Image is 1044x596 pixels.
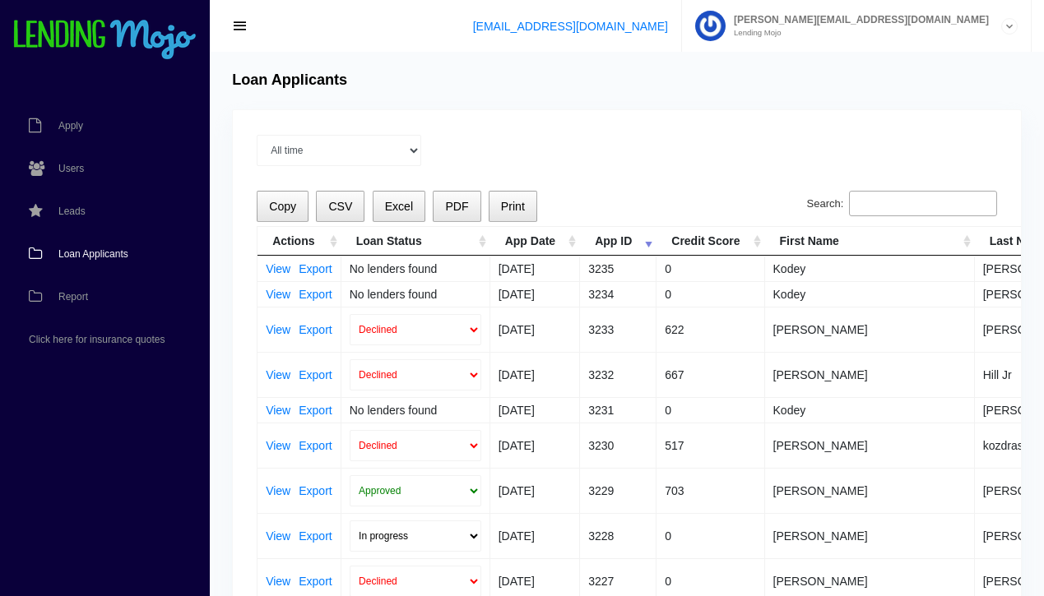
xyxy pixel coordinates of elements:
a: Export [299,263,332,275]
td: 0 [657,513,764,558]
img: Profile image [695,11,726,41]
a: View [266,263,290,275]
span: Copy [269,200,296,213]
h4: Loan Applicants [232,72,347,90]
td: [DATE] [490,423,580,468]
span: CSV [328,200,352,213]
td: [PERSON_NAME] [765,468,975,513]
td: 3229 [580,468,657,513]
a: View [266,440,290,451]
button: Excel [373,191,426,223]
button: Print [489,191,537,223]
button: CSV [316,191,364,223]
img: logo-small.png [12,20,197,61]
th: App Date: activate to sort column ascending [490,227,580,256]
td: 0 [657,281,764,307]
a: View [266,289,290,300]
th: App ID: activate to sort column ascending [580,227,657,256]
a: [EMAIL_ADDRESS][DOMAIN_NAME] [473,20,668,33]
span: Loan Applicants [58,249,128,259]
td: 3233 [580,307,657,352]
td: 0 [657,397,764,423]
td: 3232 [580,352,657,397]
small: Lending Mojo [726,29,989,37]
a: Export [299,530,332,542]
td: 3230 [580,423,657,468]
td: 517 [657,423,764,468]
a: View [266,404,290,416]
a: Export [299,324,332,335]
th: Loan Status: activate to sort column ascending [341,227,490,256]
td: [DATE] [490,468,580,513]
a: Export [299,404,332,416]
span: Excel [385,200,413,213]
span: [PERSON_NAME][EMAIL_ADDRESS][DOMAIN_NAME] [726,15,989,25]
span: Apply [58,121,83,131]
a: Export [299,369,332,381]
button: PDF [433,191,480,223]
a: Export [299,440,332,451]
td: [DATE] [490,397,580,423]
td: Kodey [765,256,975,281]
td: Kodey [765,397,975,423]
td: [DATE] [490,513,580,558]
a: View [266,575,290,587]
span: Print [501,200,525,213]
td: [DATE] [490,256,580,281]
td: 667 [657,352,764,397]
td: 3234 [580,281,657,307]
button: Copy [257,191,309,223]
span: Click here for insurance quotes [29,335,165,344]
td: [PERSON_NAME] [765,307,975,352]
td: No lenders found [341,281,490,307]
a: Export [299,289,332,300]
span: Leads [58,206,86,216]
td: 3228 [580,513,657,558]
label: Search: [807,191,997,217]
th: Credit Score: activate to sort column ascending [657,227,764,256]
a: View [266,369,290,381]
td: [DATE] [490,352,580,397]
span: Users [58,164,84,173]
td: 3235 [580,256,657,281]
span: Report [58,292,88,302]
th: First Name: activate to sort column ascending [765,227,975,256]
a: Export [299,575,332,587]
td: [PERSON_NAME] [765,423,975,468]
span: PDF [445,200,468,213]
td: [PERSON_NAME] [765,513,975,558]
td: No lenders found [341,397,490,423]
a: View [266,530,290,542]
td: [PERSON_NAME] [765,352,975,397]
a: View [266,485,290,497]
td: 703 [657,468,764,513]
td: No lenders found [341,256,490,281]
th: Actions: activate to sort column ascending [258,227,341,256]
a: Export [299,485,332,497]
a: View [266,324,290,335]
td: Kodey [765,281,975,307]
td: [DATE] [490,281,580,307]
td: 3231 [580,397,657,423]
input: Search: [849,191,997,217]
td: [DATE] [490,307,580,352]
td: 622 [657,307,764,352]
td: 0 [657,256,764,281]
